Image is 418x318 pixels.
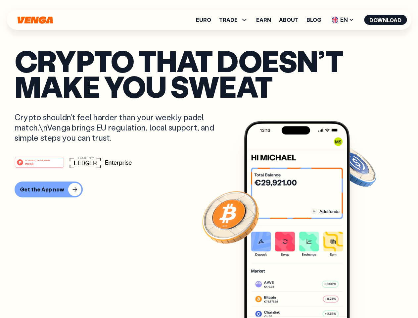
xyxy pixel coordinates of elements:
img: USDC coin [330,142,378,190]
p: Crypto that doesn’t make you sweat [15,48,403,99]
a: Get the App now [15,182,403,197]
tspan: #1 PRODUCT OF THE MONTH [25,159,50,161]
p: Crypto shouldn’t feel harder than your weekly padel match.\nVenga brings EU regulation, local sup... [15,112,224,143]
div: Get the App now [20,186,64,193]
img: Bitcoin [201,187,260,247]
span: TRADE [219,16,248,24]
a: #1 PRODUCT OF THE MONTHWeb3 [15,161,64,169]
button: Get the App now [15,182,83,197]
a: Blog [306,17,321,23]
span: EN [329,15,356,25]
tspan: Web3 [25,162,33,165]
a: About [279,17,299,23]
span: TRADE [219,17,238,23]
img: flag-uk [332,17,338,23]
svg: Home [17,16,54,24]
button: Download [364,15,407,25]
a: Earn [256,17,271,23]
a: Euro [196,17,211,23]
